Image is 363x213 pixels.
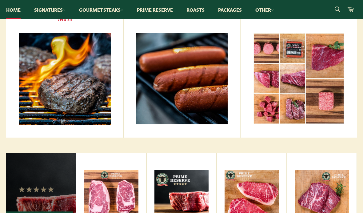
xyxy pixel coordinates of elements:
a: Prime Reserve [131,0,179,19]
a: Signatures [28,0,72,19]
a: Roasts [180,0,211,19]
a: Gourmet Steaks [73,0,130,19]
a: Other [249,0,280,19]
a: Packages [212,0,248,19]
